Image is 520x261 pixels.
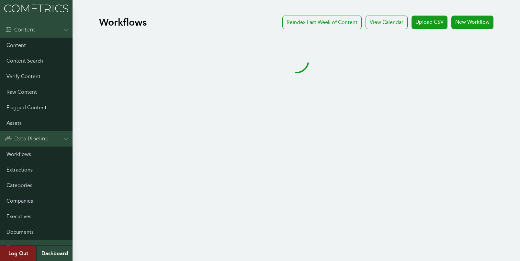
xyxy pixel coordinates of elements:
[451,16,493,29] a: New Workflow
[366,16,408,29] div: View Calendar
[36,246,73,261] a: Dashboard
[99,17,147,28] h1: Workflows
[283,47,309,73] svg: audio-loading
[282,16,362,29] a: Reindex Last Week of Content
[5,135,49,143] div: Data Pipeline
[5,26,35,34] div: Content
[412,16,447,29] a: Upload CSV
[5,244,32,252] div: Admin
